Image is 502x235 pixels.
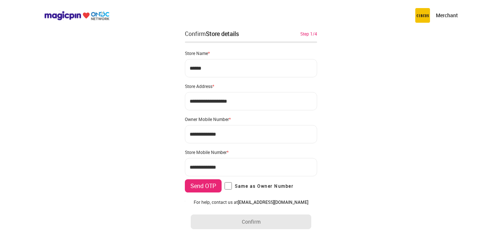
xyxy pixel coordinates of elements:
[185,116,317,122] div: Owner Mobile Number
[185,50,317,56] div: Store Name
[185,198,317,204] div: Owner E-mail ID
[191,214,311,229] button: Confirm
[415,8,430,23] img: circus.b677b59b.png
[225,182,232,190] input: Same as Owner Number
[185,149,317,155] div: Store Mobile Number
[238,199,308,205] a: [EMAIL_ADDRESS][DOMAIN_NAME]
[300,30,317,37] div: Step 1/4
[185,179,222,192] button: Send OTP
[206,30,239,38] div: Store details
[225,182,293,190] label: Same as Owner Number
[436,12,458,19] p: Merchant
[185,29,239,38] div: Confirm
[185,83,317,89] div: Store Address
[191,199,311,205] div: For help, contact us at
[44,11,110,21] img: ondc-logo-new-small.8a59708e.svg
